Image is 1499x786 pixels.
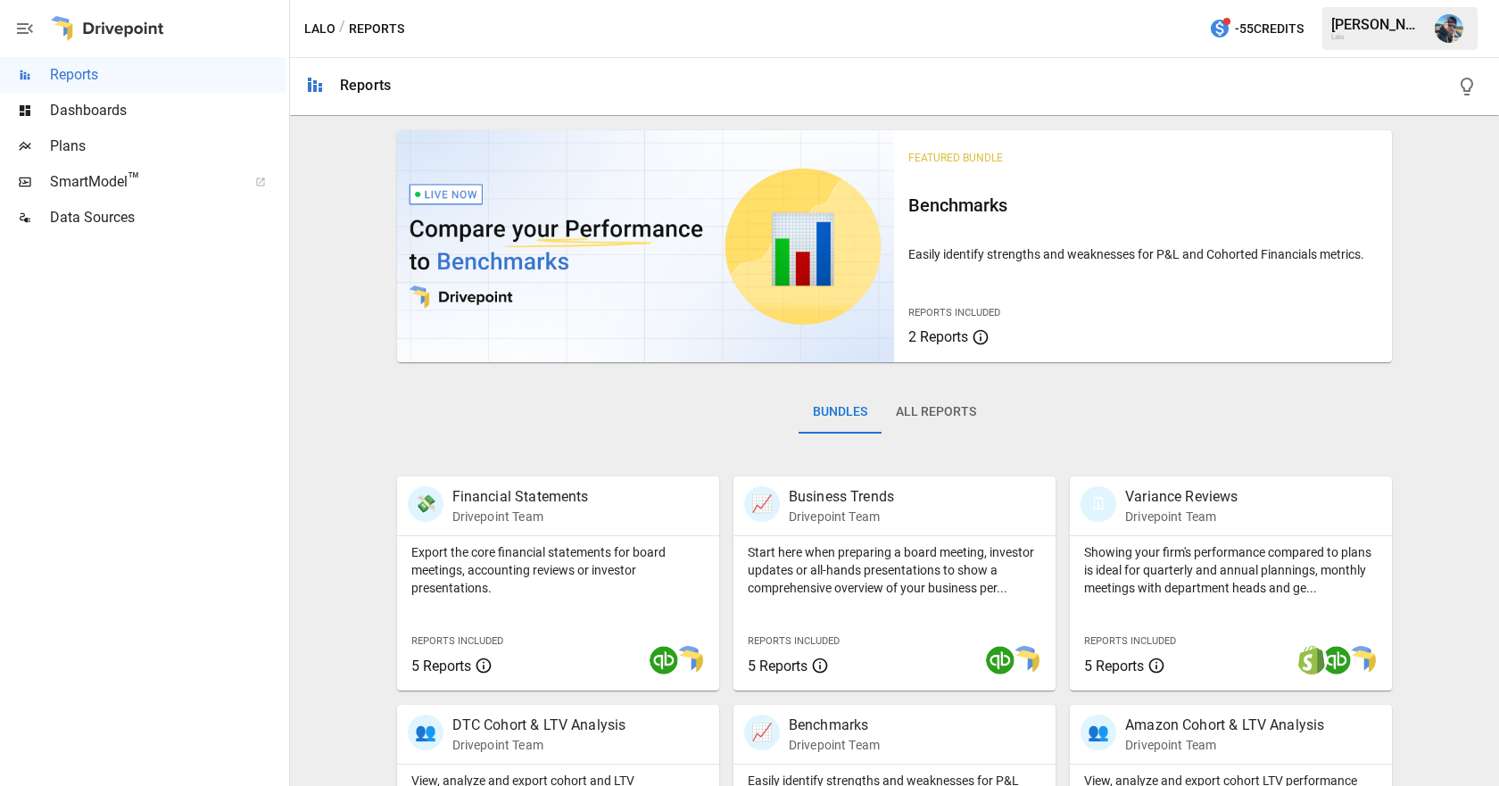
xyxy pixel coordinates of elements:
[50,136,286,157] span: Plans
[1125,508,1238,525] p: Drivepoint Team
[50,64,286,86] span: Reports
[799,391,882,434] button: Bundles
[1084,543,1378,597] p: Showing your firm's performance compared to plans is ideal for quarterly and annual plannings, mo...
[1202,12,1311,46] button: -55Credits
[744,715,780,750] div: 📈
[1424,4,1474,54] button: William Winsa
[452,736,626,754] p: Drivepoint Team
[339,18,345,40] div: /
[1331,33,1424,41] div: Lalo
[304,18,335,40] button: Lalo
[675,646,703,674] img: smart model
[1125,736,1324,754] p: Drivepoint Team
[1125,715,1324,736] p: Amazon Cohort & LTV Analysis
[1297,646,1326,674] img: shopify
[748,658,807,674] span: 5 Reports
[882,391,990,434] button: All Reports
[1081,715,1116,750] div: 👥
[408,715,443,750] div: 👥
[1084,658,1144,674] span: 5 Reports
[452,486,589,508] p: Financial Statements
[650,646,678,674] img: quickbooks
[340,77,391,94] div: Reports
[789,736,880,754] p: Drivepoint Team
[50,171,236,193] span: SmartModel
[397,130,895,362] img: video thumbnail
[908,307,1000,319] span: Reports Included
[1347,646,1376,674] img: smart model
[908,245,1378,263] p: Easily identify strengths and weaknesses for P&L and Cohorted Financials metrics.
[128,169,140,191] span: ™
[908,328,968,345] span: 2 Reports
[411,543,705,597] p: Export the core financial statements for board meetings, accounting reviews or investor presentat...
[789,715,880,736] p: Benchmarks
[748,543,1041,597] p: Start here when preparing a board meeting, investor updates or all-hands presentations to show a ...
[452,715,626,736] p: DTC Cohort & LTV Analysis
[1331,16,1424,33] div: [PERSON_NAME]
[411,635,503,647] span: Reports Included
[986,646,1015,674] img: quickbooks
[1125,486,1238,508] p: Variance Reviews
[1435,14,1463,43] img: William Winsa
[411,658,471,674] span: 5 Reports
[744,486,780,522] div: 📈
[908,191,1378,219] h6: Benchmarks
[1081,486,1116,522] div: 🗓
[50,207,286,228] span: Data Sources
[789,486,894,508] p: Business Trends
[1011,646,1039,674] img: smart model
[748,635,840,647] span: Reports Included
[789,508,894,525] p: Drivepoint Team
[1084,635,1176,647] span: Reports Included
[1235,18,1304,40] span: -55 Credits
[50,100,286,121] span: Dashboards
[908,152,1003,164] span: Featured Bundle
[452,508,589,525] p: Drivepoint Team
[1322,646,1351,674] img: quickbooks
[408,486,443,522] div: 💸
